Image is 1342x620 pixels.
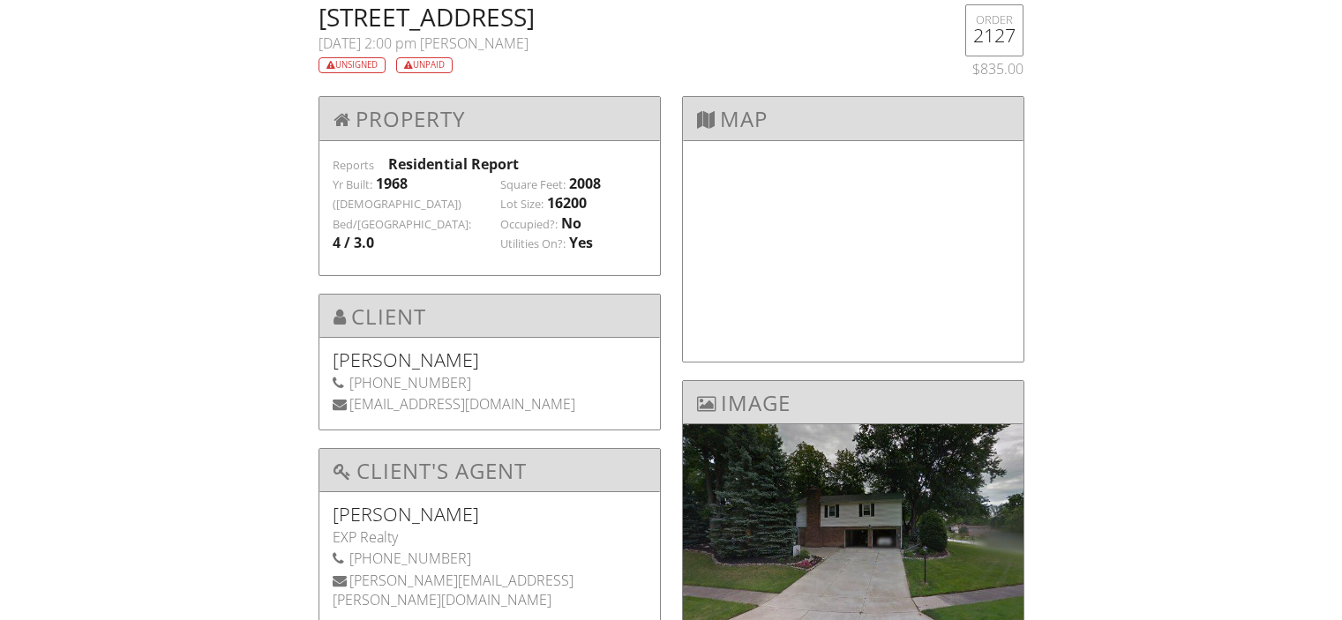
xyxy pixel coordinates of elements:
[333,351,647,369] h5: [PERSON_NAME]
[683,381,1023,424] h3: Image
[500,236,566,252] label: Utilities On?:
[924,59,1023,78] div: $835.00
[319,4,903,29] h2: [STREET_ADDRESS]
[333,373,647,392] div: [PHONE_NUMBER]
[500,197,544,213] label: Lot Size:
[333,571,647,610] div: [PERSON_NAME][EMAIL_ADDRESS][PERSON_NAME][DOMAIN_NAME]
[333,233,374,252] div: 4 / 3.0
[420,34,529,53] span: [PERSON_NAME]
[396,57,453,74] div: Unpaid
[569,233,593,252] div: Yes
[319,57,386,74] div: Unsigned
[333,217,471,233] label: Bed/[GEOGRAPHIC_DATA]:
[683,97,1023,140] h3: Map
[333,527,647,547] div: EXP Realty
[319,295,660,338] h3: Client
[333,505,647,523] h5: [PERSON_NAME]
[333,549,647,568] div: [PHONE_NUMBER]
[333,197,461,213] label: ([DEMOGRAPHIC_DATA])
[319,97,660,140] h3: Property
[973,12,1016,26] div: ORDER
[973,26,1016,44] h5: 2127
[561,213,581,233] div: No
[500,177,566,193] label: Square Feet:
[388,154,647,174] div: Residential Report
[319,34,416,53] span: [DATE] 2:00 pm
[376,174,408,193] div: 1968
[500,217,558,233] label: Occupied?:
[547,193,587,213] div: 16200
[333,394,647,414] div: [EMAIL_ADDRESS][DOMAIN_NAME]
[333,177,372,193] label: Yr Built:
[333,157,374,173] label: Reports
[569,174,601,193] div: 2008
[319,449,660,492] h3: Client's Agent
